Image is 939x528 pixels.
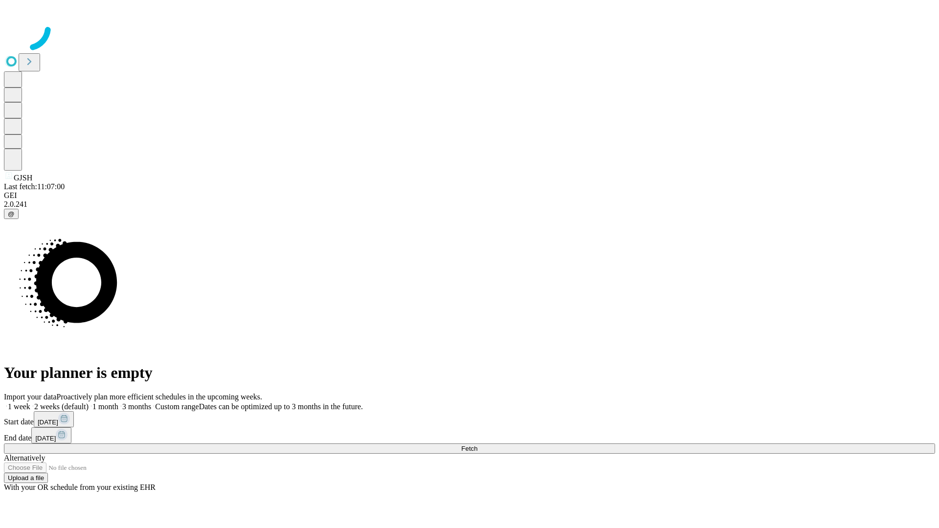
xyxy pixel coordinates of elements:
[4,473,48,483] button: Upload a file
[92,402,118,411] span: 1 month
[4,182,65,191] span: Last fetch: 11:07:00
[4,411,935,427] div: Start date
[57,393,262,401] span: Proactively plan more efficient schedules in the upcoming weeks.
[31,427,71,443] button: [DATE]
[4,454,45,462] span: Alternatively
[4,364,935,382] h1: Your planner is empty
[155,402,199,411] span: Custom range
[14,174,32,182] span: GJSH
[38,418,58,426] span: [DATE]
[34,402,89,411] span: 2 weeks (default)
[4,483,156,491] span: With your OR schedule from your existing EHR
[35,435,56,442] span: [DATE]
[122,402,151,411] span: 3 months
[8,402,30,411] span: 1 week
[4,209,19,219] button: @
[4,427,935,443] div: End date
[199,402,363,411] span: Dates can be optimized up to 3 months in the future.
[4,191,935,200] div: GEI
[4,393,57,401] span: Import your data
[4,443,935,454] button: Fetch
[461,445,477,452] span: Fetch
[8,210,15,218] span: @
[34,411,74,427] button: [DATE]
[4,200,935,209] div: 2.0.241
